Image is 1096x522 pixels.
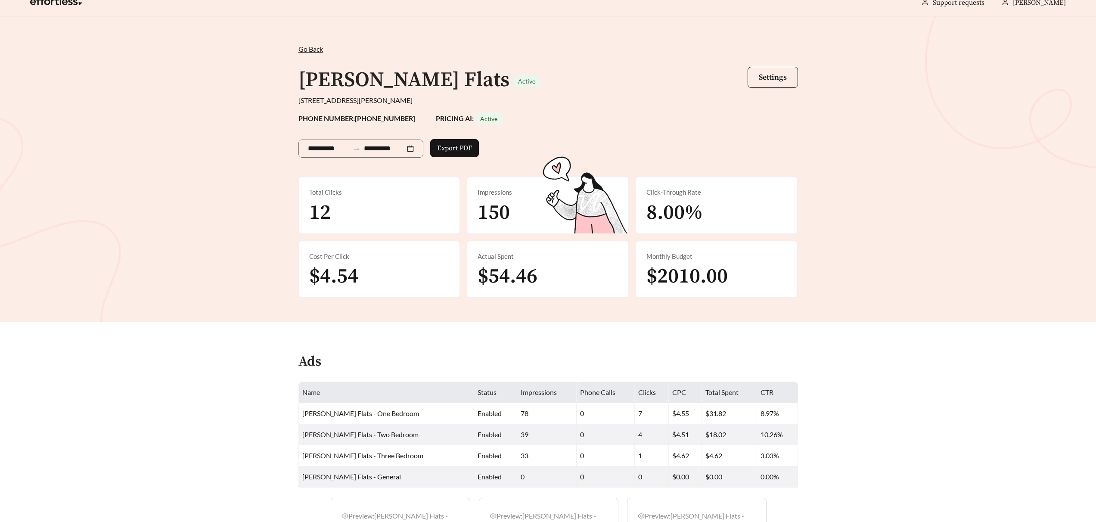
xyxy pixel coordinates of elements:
div: Cost Per Click [309,252,450,261]
td: $4.62 [669,445,702,466]
td: 0 [577,466,635,488]
td: 1 [635,445,669,466]
span: Settings [759,72,787,82]
td: 0 [635,466,669,488]
div: Actual Spent [478,252,618,261]
span: $4.54 [309,264,358,289]
div: Monthly Budget [646,252,787,261]
div: Impressions [478,187,618,197]
td: 78 [517,403,577,424]
div: Total Clicks [309,187,450,197]
td: 0 [517,466,577,488]
th: Total Spent [702,382,757,403]
strong: PRICING AI: [436,114,503,122]
span: Export PDF [437,143,472,153]
span: CPC [672,388,686,396]
span: 8.00% [646,200,703,226]
span: CTR [761,388,773,396]
td: 39 [517,424,577,445]
th: Impressions [517,382,577,403]
button: Settings [748,67,798,88]
span: Active [518,78,535,85]
td: $0.00 [702,466,757,488]
td: 8.97% [757,403,798,424]
td: $4.55 [669,403,702,424]
span: [PERSON_NAME] Flats - Two Bedroom [302,430,419,438]
span: $2010.00 [646,264,728,289]
td: 10.26% [757,424,798,445]
span: [PERSON_NAME] Flats - Three Bedroom [302,451,423,460]
span: $54.46 [478,264,537,289]
span: [PERSON_NAME] Flats - One Bedroom [302,409,419,417]
span: enabled [478,472,502,481]
td: 33 [517,445,577,466]
td: 0 [577,445,635,466]
th: Status [474,382,517,403]
h1: [PERSON_NAME] Flats [298,67,509,93]
td: $4.51 [669,424,702,445]
th: Phone Calls [577,382,635,403]
th: Clicks [635,382,669,403]
div: Click-Through Rate [646,187,787,197]
span: enabled [478,409,502,417]
button: Export PDF [430,139,479,157]
td: 7 [635,403,669,424]
span: eye [342,513,348,519]
td: $31.82 [702,403,757,424]
span: enabled [478,430,502,438]
td: $18.02 [702,424,757,445]
td: 4 [635,424,669,445]
strong: PHONE NUMBER: [PHONE_NUMBER] [298,114,415,122]
span: eye [638,513,645,519]
td: 0 [577,424,635,445]
span: Go Back [298,45,323,53]
td: 3.03% [757,445,798,466]
span: enabled [478,451,502,460]
span: eye [490,513,497,519]
span: to [353,145,360,152]
span: [PERSON_NAME] Flats - General [302,472,401,481]
td: $0.00 [669,466,702,488]
span: Active [480,115,497,122]
div: [STREET_ADDRESS][PERSON_NAME] [298,95,798,106]
td: $4.62 [702,445,757,466]
td: 0.00% [757,466,798,488]
th: Name [299,382,474,403]
span: swap-right [353,145,360,153]
h4: Ads [298,354,321,370]
td: 0 [577,403,635,424]
span: 12 [309,200,331,226]
span: 150 [478,200,510,226]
